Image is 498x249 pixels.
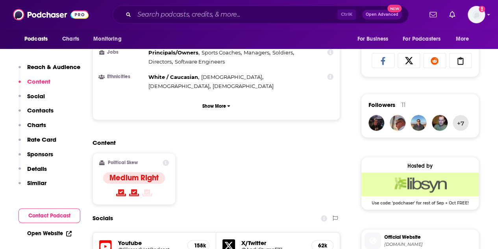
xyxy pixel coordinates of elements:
[423,53,446,68] a: Share on Reddit
[27,92,45,100] p: Social
[450,32,479,47] button: open menu
[398,53,420,68] a: Share on X/Twitter
[57,32,84,47] a: Charts
[468,6,485,23] button: Show profile menu
[134,8,337,21] input: Search podcasts, credits, & more...
[27,150,53,158] p: Sponsors
[148,49,198,56] span: Principals/Owners
[403,34,441,45] span: For Podcasters
[148,83,209,89] span: [DEMOGRAPHIC_DATA]
[13,7,89,22] img: Podchaser - Follow, Share and Rate Podcasts
[213,83,274,89] span: [DEMOGRAPHIC_DATA]
[357,34,388,45] span: For Business
[201,73,263,82] span: ,
[108,160,138,165] h2: Political Skew
[19,121,46,136] button: Charts
[19,78,50,92] button: Content
[27,230,72,237] a: Open Website
[366,13,398,17] span: Open Advanced
[202,103,226,109] p: Show More
[194,242,203,249] h5: 158k
[362,10,402,19] button: Open AdvancedNew
[19,150,53,165] button: Sponsors
[148,74,198,80] span: White / Caucasian
[468,6,485,23] img: User Profile
[88,32,131,47] button: open menu
[201,74,262,80] span: [DEMOGRAPHIC_DATA]
[148,73,199,82] span: ,
[27,136,56,143] p: Rate Card
[19,165,47,180] button: Details
[244,49,269,56] span: Managers
[109,173,159,183] h4: Medium Right
[19,136,56,150] button: Rate Card
[19,208,80,223] button: Contact Podcast
[426,8,440,21] a: Show notifications dropdown
[456,34,469,45] span: More
[148,82,211,91] span: ,
[99,74,145,79] h3: Ethnicities
[368,101,395,109] span: Followers
[368,115,384,131] img: ThoughtsByRandy
[479,6,485,12] svg: Add a profile image
[361,172,479,205] a: Libsyn Deal: Use code: 'podchaser' for rest of Sep + Oct FREE!
[449,53,472,68] a: Copy Link
[62,34,79,45] span: Charts
[93,34,121,45] span: Monitoring
[402,101,405,109] div: 11
[24,34,48,45] span: Podcasts
[202,49,241,56] span: Sports Coaches
[175,58,225,65] span: Software Engineers
[118,239,181,246] h5: Youtube
[272,48,294,57] span: ,
[372,53,394,68] a: Share on Facebook
[113,6,409,24] div: Search podcasts, credits, & more...
[384,233,476,240] span: Official Website
[318,242,327,249] h5: 62k
[411,115,426,131] img: jgrasela
[384,241,476,247] span: andystumpf.com
[93,211,113,226] h2: Socials
[272,49,293,56] span: Soldiers
[432,115,448,131] img: lost3rddistal
[27,78,50,85] p: Content
[390,115,405,131] img: SRP_Patterson
[202,48,242,57] span: ,
[27,107,54,114] p: Contacts
[99,99,333,113] button: Show More
[27,179,46,187] p: Similar
[27,165,47,172] p: Details
[365,232,476,249] a: Official Website[DOMAIN_NAME]
[352,32,398,47] button: open menu
[93,139,334,146] h2: Content
[19,92,45,107] button: Social
[361,196,479,206] span: Use code: 'podchaser' for rest of Sep + Oct FREE!
[361,163,479,169] div: Hosted by
[241,239,305,246] h5: X/Twitter
[148,57,173,66] span: ,
[148,58,172,65] span: Directors
[337,9,356,20] span: Ctrl K
[19,32,58,47] button: open menu
[148,48,200,57] span: ,
[361,172,479,196] img: Libsyn Deal: Use code: 'podchaser' for rest of Sep + Oct FREE!
[398,32,452,47] button: open menu
[27,121,46,129] p: Charts
[19,107,54,121] button: Contacts
[244,48,270,57] span: ,
[468,6,485,23] span: Logged in as SarahCBreivogel
[19,63,80,78] button: Reach & Audience
[446,8,458,21] a: Show notifications dropdown
[99,50,145,55] h3: Jobs
[19,179,46,194] button: Similar
[27,63,80,71] p: Reach & Audience
[387,5,402,12] span: New
[453,115,468,131] button: +7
